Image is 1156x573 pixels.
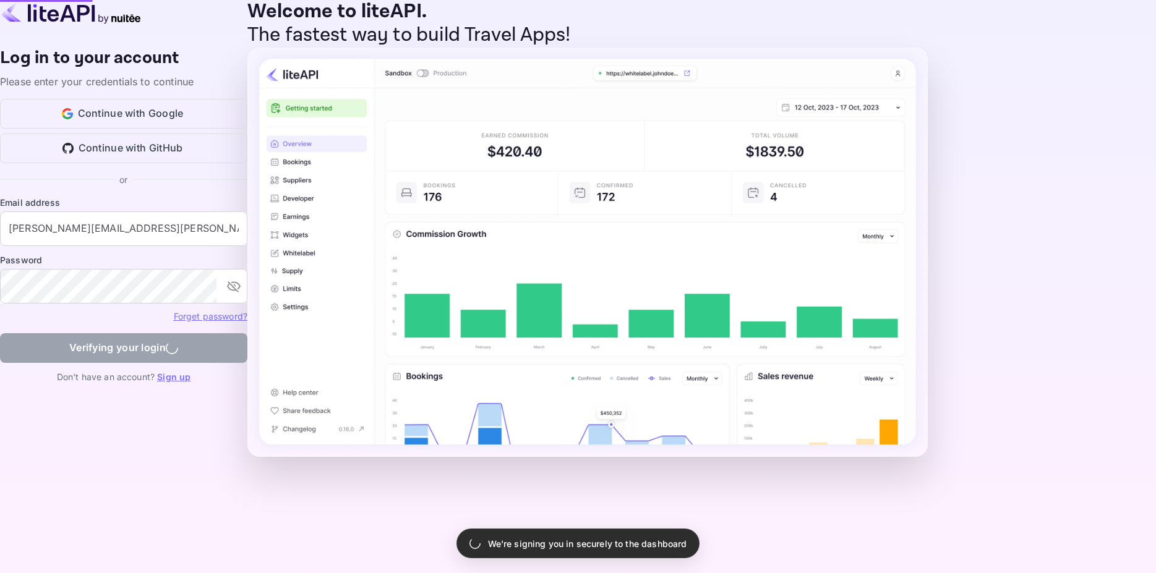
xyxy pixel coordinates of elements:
[157,371,191,382] a: Sign up
[174,311,247,321] a: Forget password?
[174,310,247,322] a: Forget password?
[119,173,127,186] p: or
[247,23,928,47] p: The fastest way to build Travel Apps!
[221,274,246,299] button: toggle password visibility
[247,48,928,457] img: liteAPI Dashboard Preview
[488,537,687,550] p: We're signing you in securely to the dashboard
